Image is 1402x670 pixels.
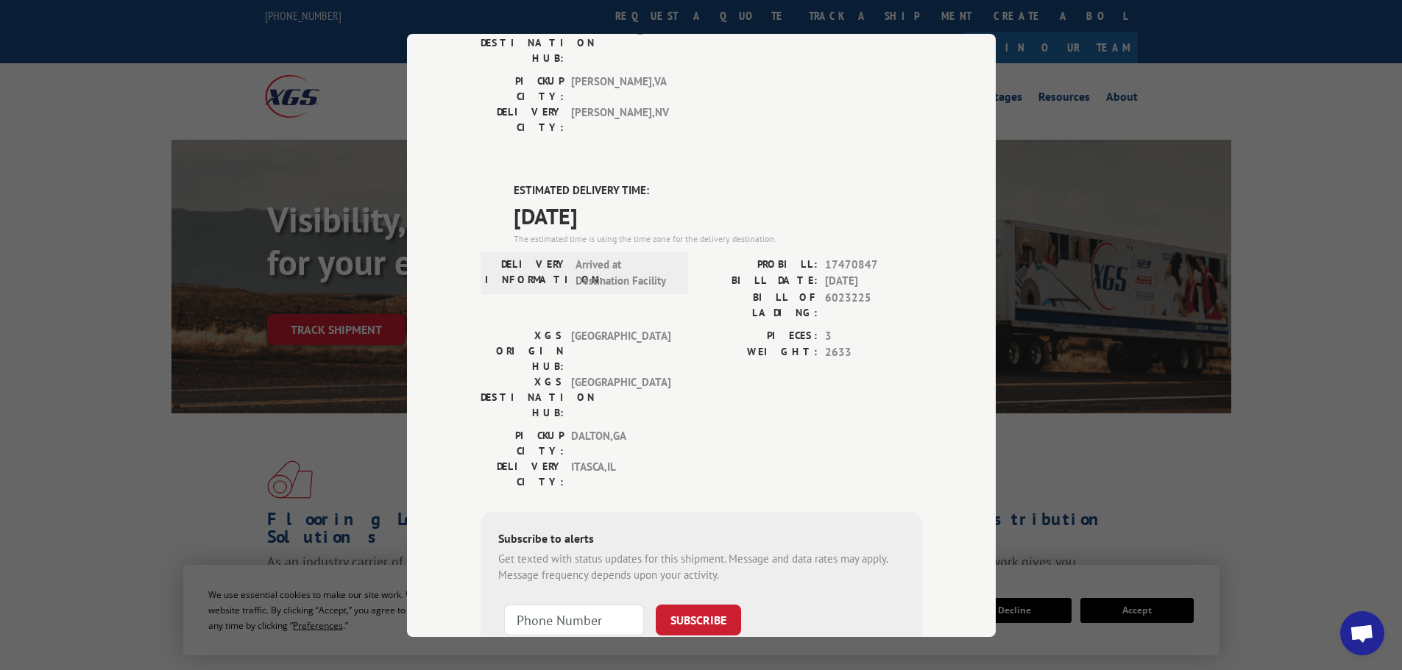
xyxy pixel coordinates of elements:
span: 2633 [825,344,922,361]
div: Subscribe to alerts [498,529,904,550]
span: ITASCA , IL [571,458,670,489]
span: [PERSON_NAME] , NV [571,104,670,135]
label: PROBILL: [701,256,818,273]
span: [GEOGRAPHIC_DATA] [571,327,670,374]
div: Open chat [1340,611,1384,655]
span: Arrived at Destination Facility [576,256,675,289]
label: XGS ORIGIN HUB: [481,327,564,374]
label: BILL OF LADING: [701,289,818,320]
label: XGS DESTINATION HUB: [481,20,564,66]
label: PICKUP CITY: [481,427,564,458]
label: ESTIMATED DELIVERY TIME: [514,182,922,199]
span: [PERSON_NAME] , VA [571,74,670,104]
label: WEIGHT: [701,344,818,361]
span: [DATE] [825,273,922,290]
span: 3 [825,327,922,344]
span: DALTON , GA [571,427,670,458]
span: [GEOGRAPHIC_DATA] [571,374,670,420]
span: LAS/[PERSON_NAME] [571,20,670,66]
label: PIECES: [701,327,818,344]
input: Phone Number [504,604,644,635]
label: DELIVERY CITY: [481,104,564,135]
label: PICKUP CITY: [481,74,564,104]
label: BILL DATE: [701,273,818,290]
span: 6023225 [825,289,922,320]
label: DELIVERY CITY: [481,458,564,489]
label: XGS DESTINATION HUB: [481,374,564,420]
div: The estimated time is using the time zone for the delivery destination. [514,232,922,245]
div: Get texted with status updates for this shipment. Message and data rates may apply. Message frequ... [498,550,904,583]
button: SUBSCRIBE [656,604,741,635]
span: 17470847 [825,256,922,273]
span: [DATE] [514,199,922,232]
label: DELIVERY INFORMATION: [485,256,568,289]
